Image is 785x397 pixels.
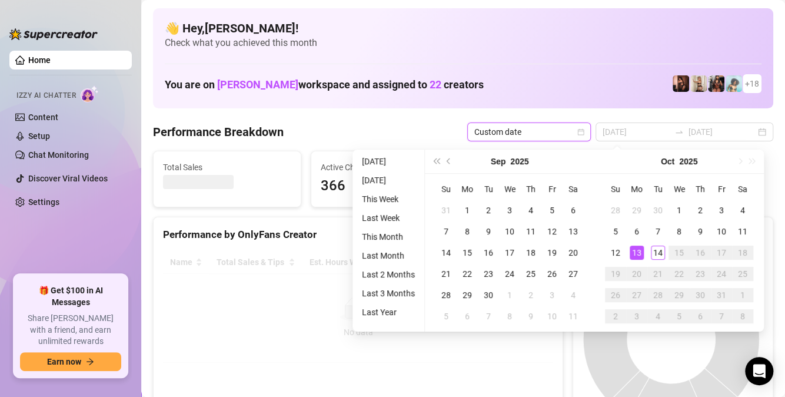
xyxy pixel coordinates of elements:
td: 2025-09-13 [563,221,584,242]
th: Fr [541,178,563,200]
span: Share [PERSON_NAME] with a friend, and earn unlimited rewards [20,313,121,348]
td: 2025-09-17 [499,242,520,263]
td: 2025-10-08 [668,221,690,242]
td: 2025-09-26 [541,263,563,284]
div: 7 [481,309,495,323]
td: 2025-10-17 [711,242,732,263]
li: Last 3 Months [357,286,420,300]
div: 14 [651,246,665,260]
div: 11 [566,309,580,323]
td: 2025-10-19 [605,263,626,284]
th: Tu [647,178,668,200]
th: Fr [711,178,732,200]
div: 7 [439,224,453,239]
td: 2025-09-20 [563,242,584,263]
button: Choose a year [679,150,697,173]
div: 4 [736,203,750,217]
td: 2025-09-19 [541,242,563,263]
td: 2025-10-06 [457,306,478,327]
div: 4 [524,203,538,217]
div: 8 [736,309,750,323]
td: 2025-10-14 [647,242,668,263]
td: 2025-11-06 [690,306,711,327]
td: 2025-10-12 [605,242,626,263]
td: 2025-10-10 [541,306,563,327]
h4: 👋 Hey, [PERSON_NAME] ! [165,20,761,37]
div: 5 [545,203,559,217]
td: 2025-09-06 [563,200,584,221]
td: 2025-10-05 [435,306,457,327]
div: 1 [503,288,517,302]
td: 2025-11-03 [626,306,647,327]
a: Discover Viral Videos [28,174,108,183]
button: Last year (Control + left) [430,150,443,173]
a: Setup [28,131,50,141]
div: 11 [524,224,538,239]
li: [DATE] [357,154,420,168]
td: 2025-09-22 [457,263,478,284]
span: [PERSON_NAME] [217,78,298,91]
td: 2025-09-28 [605,200,626,221]
td: 2025-08-31 [435,200,457,221]
div: 2 [524,288,538,302]
div: 28 [439,288,453,302]
td: 2025-09-01 [457,200,478,221]
div: 5 [672,309,686,323]
div: 19 [608,267,623,281]
div: 1 [736,288,750,302]
div: 26 [545,267,559,281]
div: 10 [503,224,517,239]
td: 2025-10-18 [732,242,753,263]
div: 30 [481,288,495,302]
span: Total Sales [163,161,291,174]
td: 2025-10-29 [668,284,690,306]
div: 25 [524,267,538,281]
a: Content [28,113,58,122]
td: 2025-10-25 [732,263,753,284]
span: swap-right [674,127,684,137]
td: 2025-10-09 [690,221,711,242]
td: 2025-10-13 [626,242,647,263]
div: 15 [460,246,474,260]
img: logo-BBDzfeDw.svg [9,28,98,40]
li: [DATE] [357,173,420,187]
td: 2025-10-04 [563,284,584,306]
div: 31 [439,203,453,217]
div: 24 [503,267,517,281]
td: 2025-10-27 [626,284,647,306]
div: 21 [439,267,453,281]
td: 2025-09-14 [435,242,457,263]
td: 2025-09-09 [478,221,499,242]
h1: You are on workspace and assigned to creators [165,78,484,91]
button: Earn nowarrow-right [20,352,121,371]
td: 2025-11-07 [711,306,732,327]
div: 10 [714,224,729,239]
td: 2025-09-21 [435,263,457,284]
div: 23 [693,267,707,281]
td: 2025-09-04 [520,200,541,221]
span: 366 [321,175,449,197]
th: Tu [478,178,499,200]
div: 30 [693,288,707,302]
div: 9 [693,224,707,239]
div: 18 [736,246,750,260]
td: 2025-11-08 [732,306,753,327]
span: Check what you achieved this month [165,37,761,49]
button: Choose a year [510,150,528,173]
div: 3 [503,203,517,217]
div: 6 [566,203,580,217]
img: AI Chatter [81,85,99,102]
div: 15 [672,246,686,260]
td: 2025-09-02 [478,200,499,221]
td: 2025-09-16 [478,242,499,263]
li: This Week [357,192,420,206]
span: Earn now [47,357,81,366]
td: 2025-10-20 [626,263,647,284]
a: Settings [28,197,59,207]
th: Su [435,178,457,200]
div: 13 [566,224,580,239]
td: 2025-09-25 [520,263,541,284]
td: 2025-10-10 [711,221,732,242]
td: 2025-10-28 [647,284,668,306]
div: 24 [714,267,729,281]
